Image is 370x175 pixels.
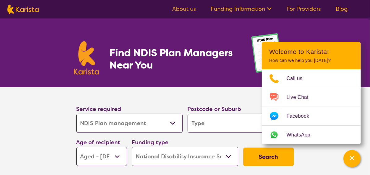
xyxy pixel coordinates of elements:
[262,69,361,144] ul: Choose channel
[287,74,310,83] span: Call us
[336,5,348,13] a: Blog
[76,139,121,146] label: Age of recipient
[188,114,294,133] input: Type
[287,93,316,102] span: Live Chat
[287,112,317,121] span: Facebook
[269,58,353,63] p: How can we help you [DATE]?
[132,139,169,146] label: Funding type
[262,42,361,144] div: Channel Menu
[343,150,361,167] button: Channel Menu
[243,148,294,166] button: Search
[269,48,353,55] h2: Welcome to Karista!
[74,41,99,75] img: Karista logo
[287,130,318,140] span: WhatsApp
[76,105,121,113] label: Service required
[262,126,361,144] a: Web link opens in a new tab.
[251,33,296,87] img: plan-management
[188,105,241,113] label: Postcode or Suburb
[7,5,39,14] img: Karista logo
[211,5,272,13] a: Funding Information
[109,47,239,71] h1: Find NDIS Plan Managers Near You
[172,5,196,13] a: About us
[287,5,321,13] a: For Providers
